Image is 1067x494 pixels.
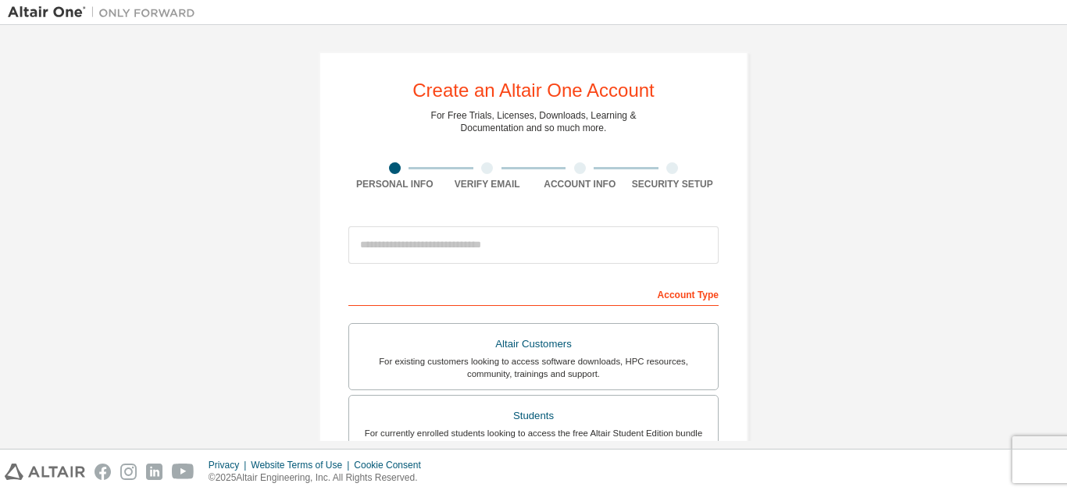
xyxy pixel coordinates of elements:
[348,281,719,306] div: Account Type
[412,81,655,100] div: Create an Altair One Account
[441,178,534,190] div: Verify Email
[209,471,430,485] p: © 2025 Altair Engineering, Inc. All Rights Reserved.
[209,459,251,471] div: Privacy
[172,464,194,480] img: youtube.svg
[533,178,626,190] div: Account Info
[348,178,441,190] div: Personal Info
[120,464,137,480] img: instagram.svg
[8,5,203,20] img: Altair One
[626,178,719,190] div: Security Setup
[359,427,708,452] div: For currently enrolled students looking to access the free Altair Student Edition bundle and all ...
[354,459,430,471] div: Cookie Consent
[95,464,111,480] img: facebook.svg
[146,464,162,480] img: linkedin.svg
[359,355,708,380] div: For existing customers looking to access software downloads, HPC resources, community, trainings ...
[431,109,637,134] div: For Free Trials, Licenses, Downloads, Learning & Documentation and so much more.
[251,459,354,471] div: Website Terms of Use
[359,405,708,427] div: Students
[359,333,708,355] div: Altair Customers
[5,464,85,480] img: altair_logo.svg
